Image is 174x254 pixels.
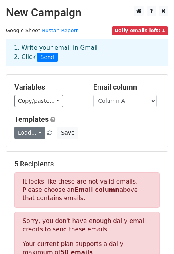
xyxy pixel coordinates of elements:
button: Save [57,127,78,139]
h5: Email column [93,83,160,92]
span: Send [37,53,58,62]
a: Bustan Report [42,27,78,33]
a: Templates [14,115,49,123]
h5: 5 Recipients [14,160,160,168]
span: Daily emails left: 1 [112,26,168,35]
small: Google Sheet: [6,27,78,33]
strong: Email column [74,186,119,193]
a: Load... [14,127,45,139]
a: Copy/paste... [14,95,63,107]
div: 1. Write your email in Gmail 2. Click [8,43,166,62]
iframe: Chat Widget [134,216,174,254]
a: Daily emails left: 1 [112,27,168,33]
h2: New Campaign [6,6,168,20]
p: It looks like these are not valid emails. Please choose an above that contains emails. [14,172,160,208]
h5: Variables [14,83,81,92]
p: Sorry, you don't have enough daily email credits to send these emails. [23,217,151,234]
